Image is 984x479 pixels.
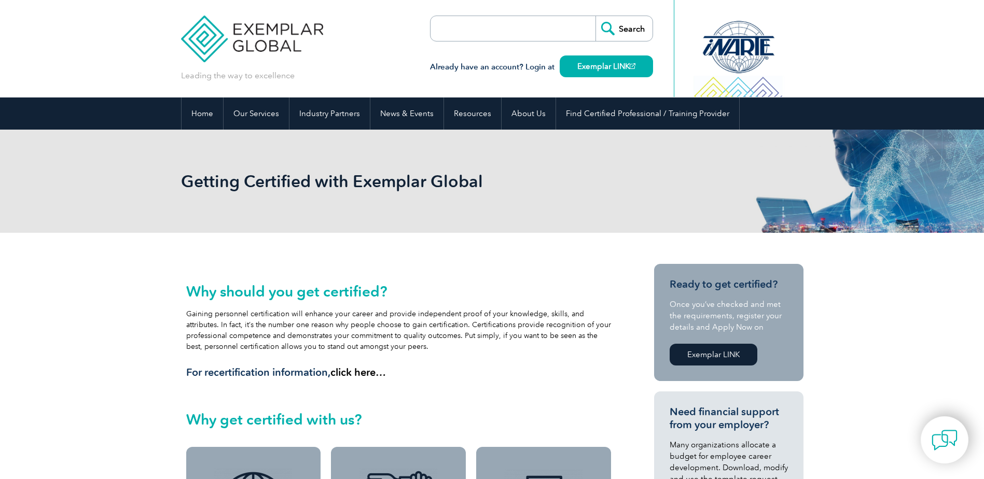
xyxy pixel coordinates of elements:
[186,283,612,300] h2: Why should you get certified?
[932,427,958,453] img: contact-chat.png
[444,97,501,130] a: Resources
[670,405,788,431] h3: Need financial support from your employer?
[556,97,739,130] a: Find Certified Professional / Training Provider
[370,97,444,130] a: News & Events
[502,97,556,130] a: About Us
[670,299,788,333] p: Once you’ve checked and met the requirements, register your details and Apply Now on
[182,97,223,130] a: Home
[430,61,653,74] h3: Already have an account? Login at
[595,16,653,41] input: Search
[560,55,653,77] a: Exemplar LINK
[181,171,579,191] h1: Getting Certified with Exemplar Global
[330,366,386,378] a: click here…
[670,344,757,365] a: Exemplar LINK
[630,63,635,69] img: open_square.png
[224,97,289,130] a: Our Services
[186,366,612,379] h3: For recertification information,
[670,278,788,291] h3: Ready to get certified?
[289,97,370,130] a: Industry Partners
[181,70,295,81] p: Leading the way to excellence
[186,283,612,379] div: Gaining personnel certification will enhance your career and provide independent proof of your kn...
[186,411,612,428] h2: Why get certified with us?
